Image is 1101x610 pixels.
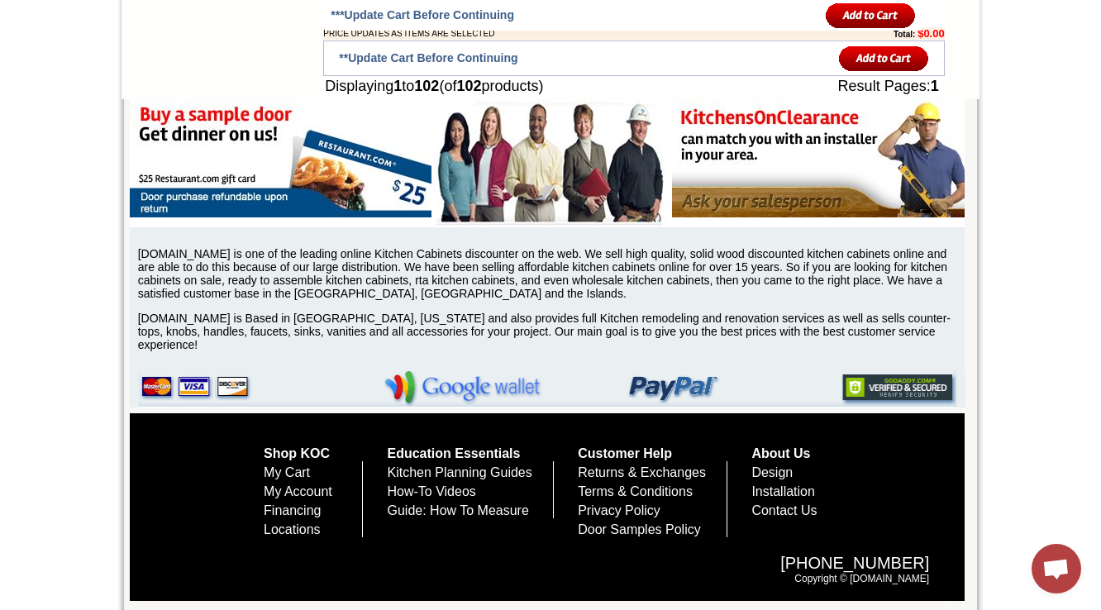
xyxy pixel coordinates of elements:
p: [DOMAIN_NAME] is one of the leading online Kitchen Cabinets discounter on the web. We sell high q... [138,247,965,300]
b: 1 [931,78,939,94]
img: spacer.gif [87,46,89,47]
div: Open chat [1032,544,1081,593]
b: 1 [393,78,402,94]
h5: Customer Help [578,446,727,461]
a: About Us [751,446,810,460]
td: Alabaster Shaker [45,75,87,92]
a: Installation [751,484,815,498]
a: How-To Videos [388,484,476,498]
td: Bellmonte Maple [284,75,326,92]
a: Shop KOC [264,446,330,460]
a: My Account [264,484,332,498]
span: ***Update Cart Before Continuing [331,8,514,21]
img: spacer.gif [140,46,142,47]
a: My Cart [264,465,310,479]
img: pdf.png [2,4,16,17]
td: Baycreek Gray [194,75,236,92]
a: Price Sheet View in PDF Format [19,2,134,17]
input: Add to Cart [839,45,929,72]
a: Terms & Conditions [578,484,693,498]
td: [PERSON_NAME] White Shaker [142,75,193,93]
img: spacer.gif [192,46,194,47]
img: spacer.gif [236,46,239,47]
td: [PERSON_NAME] Yellow Walnut [89,75,140,93]
b: 102 [414,78,439,94]
b: 102 [456,78,481,94]
a: Kitchen Planning Guides [388,465,532,479]
a: Contact Us [751,503,817,517]
span: **Update Cart Before Continuing [339,51,517,64]
a: Guide: How To Measure [388,503,529,517]
img: spacer.gif [281,46,284,47]
a: Returns & Exchanges [578,465,706,479]
a: Privacy Policy [578,503,660,517]
a: Financing [264,503,321,517]
td: Beachwood Oak Shaker [239,75,281,93]
a: Education Essentials [388,446,521,460]
span: [PHONE_NUMBER] [185,554,929,573]
b: Total: [894,30,915,39]
td: Displaying to (of products) [323,76,741,97]
a: Locations [264,522,321,536]
td: Result Pages: [741,76,945,97]
a: Door Samples Policy [578,522,701,536]
img: spacer.gif [42,46,45,47]
p: [DOMAIN_NAME] is Based in [GEOGRAPHIC_DATA], [US_STATE] and also provides full Kitchen remodeling... [138,312,965,351]
div: Copyright © [DOMAIN_NAME] [169,537,946,601]
b: $0.00 [917,27,945,40]
b: Price Sheet View in PDF Format [19,7,134,16]
input: Add to Cart [826,2,916,29]
a: Design [751,465,793,479]
td: PRICE UPDATES AS ITEMS ARE SELECTED [323,27,802,40]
